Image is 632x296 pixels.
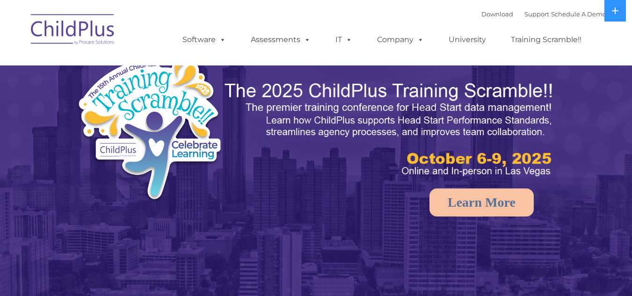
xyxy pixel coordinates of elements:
[326,30,362,49] a: IT
[439,30,495,49] a: University
[429,188,534,217] a: Learn More
[368,30,433,49] a: Company
[26,7,120,54] img: ChildPlus by Procare Solutions
[551,10,606,18] a: Schedule A Demo
[173,30,235,49] a: Software
[501,30,591,49] a: Training Scramble!!
[481,10,513,18] a: Download
[241,30,320,49] a: Assessments
[524,10,549,18] a: Support
[481,10,606,18] font: |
